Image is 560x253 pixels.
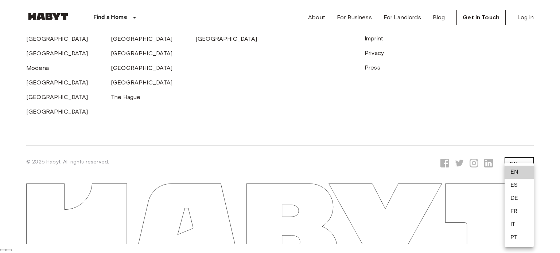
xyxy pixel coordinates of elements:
li: EN [505,166,534,179]
li: ES [505,179,534,192]
li: PT [505,231,534,244]
li: IT [505,218,534,231]
li: DE [505,192,534,205]
li: FR [505,205,534,218]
